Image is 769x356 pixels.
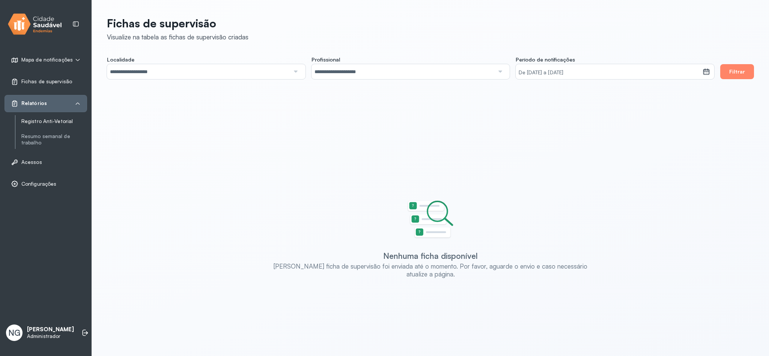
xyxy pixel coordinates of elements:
span: Acessos [21,159,42,165]
p: Fichas de supervisão [107,17,248,30]
img: Imagem de estado vazio [407,200,454,239]
a: Acessos [11,158,81,166]
span: Mapa de notificações [21,57,73,63]
div: Nenhuma ficha disponível [383,251,478,261]
span: Localidade [107,56,134,63]
p: Administrador [27,333,74,339]
img: logo.svg [8,12,62,36]
span: Profissional [312,56,340,63]
span: Relatórios [21,100,47,107]
div: Visualize na tabela as fichas de supervisão criadas [107,33,248,41]
p: [PERSON_NAME] [27,326,74,333]
a: Fichas de supervisão [11,78,81,86]
span: Configurações [21,181,56,187]
span: NG [8,328,20,338]
a: Registro Anti-Vetorial [21,117,87,126]
span: Período de notificações [516,56,575,63]
span: Fichas de supervisão [21,78,72,85]
small: De [DATE] a [DATE] [519,69,700,77]
a: Configurações [11,180,81,188]
a: Resumo semanal de trabalho [21,133,87,146]
div: [PERSON_NAME] ficha de supervisão foi enviada até o momento. Por favor, aguarde o envio e caso ne... [272,262,588,278]
a: Resumo semanal de trabalho [21,132,87,147]
a: Registro Anti-Vetorial [21,118,87,125]
button: Filtrar [720,64,754,79]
